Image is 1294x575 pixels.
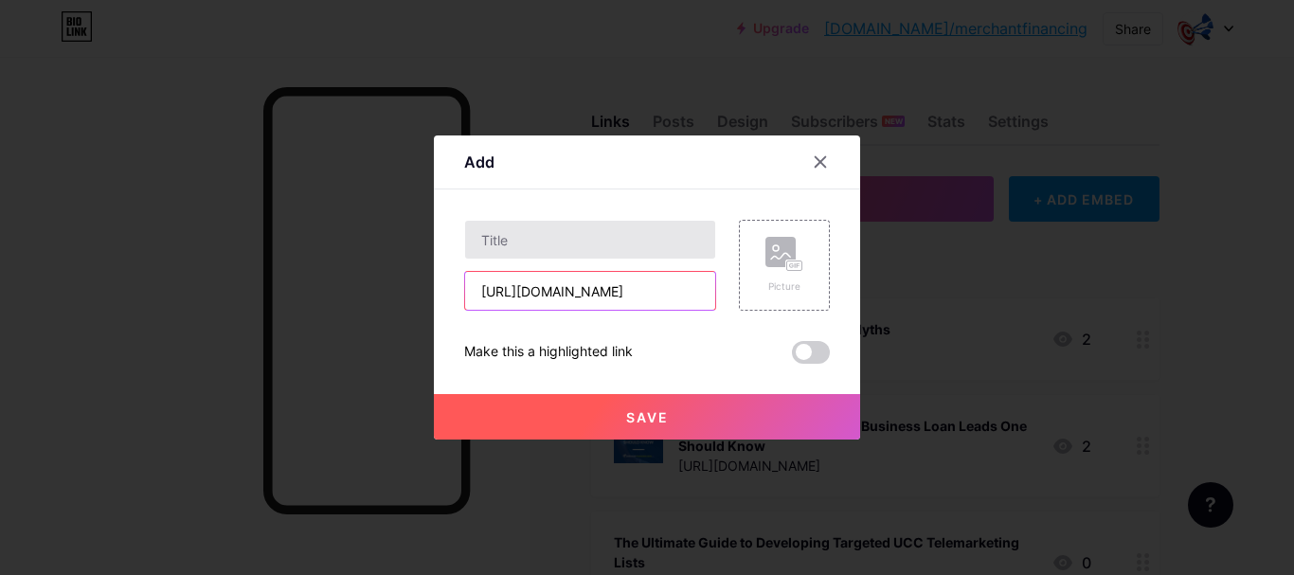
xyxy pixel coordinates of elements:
div: Make this a highlighted link [464,341,633,364]
input: Title [465,221,715,259]
div: Add [464,151,494,173]
input: URL [465,272,715,310]
div: Picture [765,279,803,294]
span: Save [626,409,669,425]
button: Save [434,394,860,440]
